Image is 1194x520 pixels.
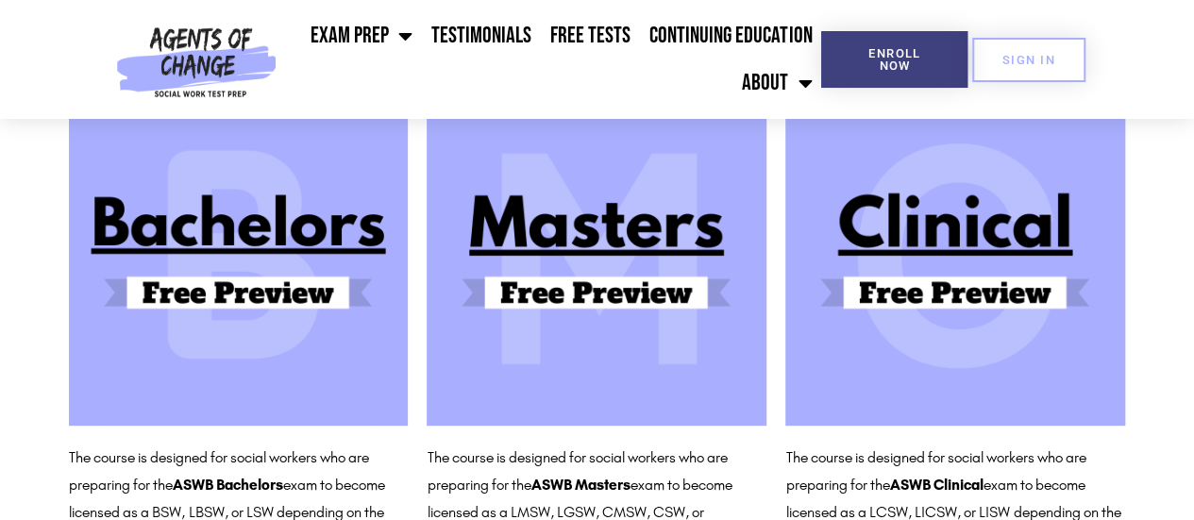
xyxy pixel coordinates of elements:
nav: Menu [284,12,821,107]
a: Continuing Education [640,12,821,59]
b: ASWB Bachelors [173,476,283,494]
a: Testimonials [422,12,541,59]
a: SIGN IN [972,38,1085,82]
span: SIGN IN [1002,54,1055,66]
b: ASWB Masters [530,476,630,494]
b: ASWB Clinical [889,476,983,494]
a: Free Tests [541,12,640,59]
span: Enroll Now [851,47,937,72]
a: Exam Prep [301,12,422,59]
a: About [732,59,821,107]
a: Enroll Now [821,31,967,88]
